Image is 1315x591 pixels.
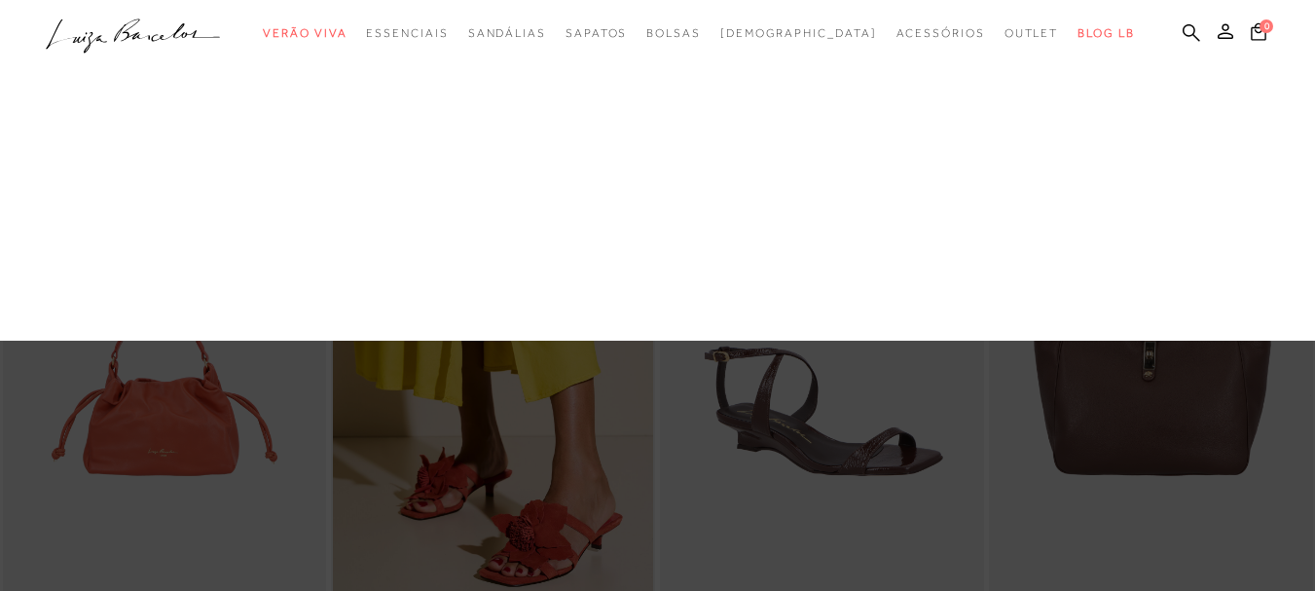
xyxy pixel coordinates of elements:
span: BLOG LB [1078,26,1134,40]
span: [DEMOGRAPHIC_DATA] [720,26,877,40]
a: BLOG LB [1078,16,1134,52]
span: Sapatos [566,26,627,40]
span: Acessórios [896,26,985,40]
span: Bolsas [646,26,701,40]
span: Outlet [1005,26,1059,40]
a: noSubCategoriesText [720,16,877,52]
a: categoryNavScreenReaderText [1005,16,1059,52]
a: categoryNavScreenReaderText [366,16,448,52]
button: 0 [1245,21,1272,48]
span: 0 [1260,19,1273,33]
a: categoryNavScreenReaderText [566,16,627,52]
span: Verão Viva [263,26,347,40]
a: categoryNavScreenReaderText [896,16,985,52]
a: categoryNavScreenReaderText [646,16,701,52]
a: categoryNavScreenReaderText [263,16,347,52]
span: Essenciais [366,26,448,40]
a: categoryNavScreenReaderText [468,16,546,52]
span: Sandálias [468,26,546,40]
